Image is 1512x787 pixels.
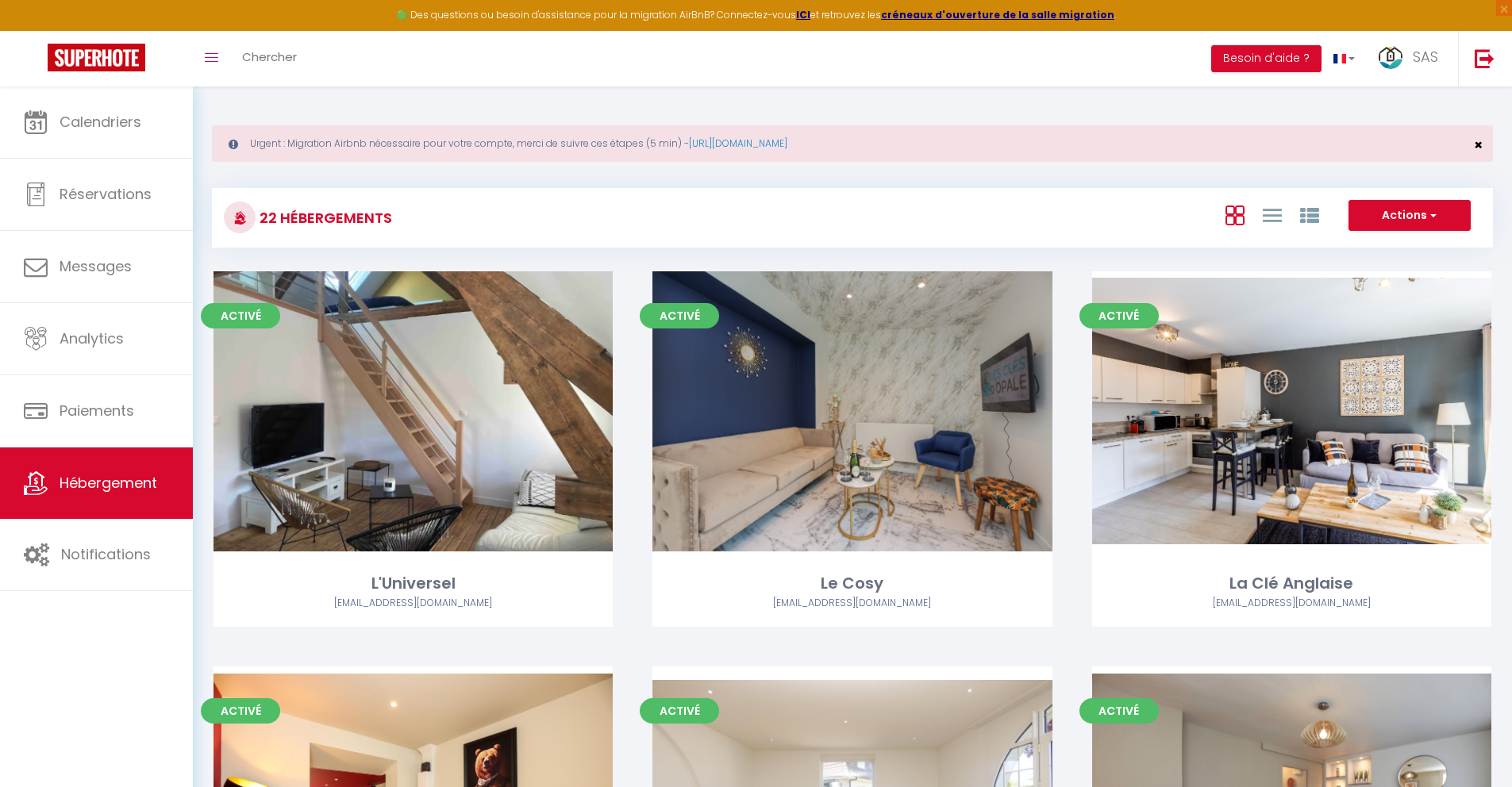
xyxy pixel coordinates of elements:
div: Airbnb [1092,596,1491,611]
span: × [1474,135,1483,155]
span: Activé [640,303,719,328]
button: Close [1474,138,1483,152]
div: L'Universel [214,571,613,596]
a: [URL][DOMAIN_NAME] [689,136,787,150]
span: Réservations [60,184,152,204]
div: Airbnb [214,596,613,611]
img: ... [1379,45,1402,69]
span: Activé [1079,698,1159,724]
span: Activé [201,303,280,328]
span: Paiements [60,401,134,420]
span: Activé [1079,303,1159,328]
span: SAS [1413,47,1438,67]
div: Urgent : Migration Airbnb nécessaire pour votre compte, merci de suivre ces étapes (5 min) - [212,125,1493,162]
h3: 22 Hébergements [256,200,392,236]
a: Chercher [230,31,309,86]
button: Ouvrir le widget de chat LiveChat [13,6,60,54]
div: La Clé Anglaise [1092,571,1491,596]
span: Notifications [61,544,151,564]
div: Le Cosy [652,571,1052,596]
a: ICI [796,8,810,21]
a: Vue en Box [1225,202,1245,228]
a: Vue par Groupe [1300,202,1319,228]
a: ... SAS [1367,31,1458,86]
span: Messages [60,256,132,276]
span: Chercher [242,48,297,65]
a: créneaux d'ouverture de la salle migration [881,8,1114,21]
span: Activé [640,698,719,724]
img: Super Booking [48,44,145,71]
div: Airbnb [652,596,1052,611]
span: Analytics [60,328,124,348]
button: Besoin d'aide ? [1211,45,1322,72]
span: Hébergement [60,473,157,493]
img: logout [1475,48,1495,68]
a: Vue en Liste [1263,202,1282,228]
span: Activé [201,698,280,724]
span: Calendriers [60,112,141,132]
button: Actions [1348,200,1471,232]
